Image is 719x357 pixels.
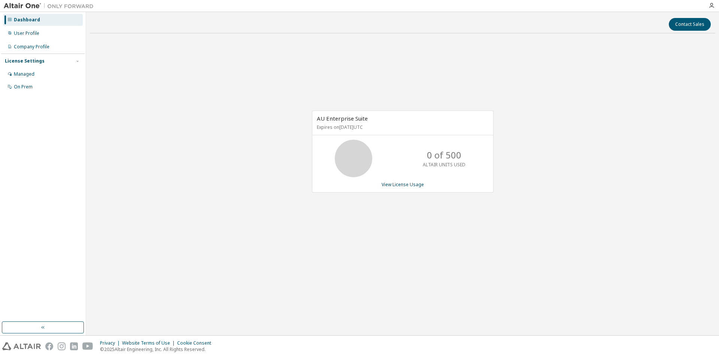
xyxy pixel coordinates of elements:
[82,342,93,350] img: youtube.svg
[100,346,216,353] p: © 2025 Altair Engineering, Inc. All Rights Reserved.
[100,340,122,346] div: Privacy
[317,115,368,122] span: AU Enterprise Suite
[4,2,97,10] img: Altair One
[5,58,45,64] div: License Settings
[14,30,39,36] div: User Profile
[382,181,424,188] a: View License Usage
[14,44,49,50] div: Company Profile
[14,84,33,90] div: On Prem
[427,149,461,161] p: 0 of 500
[14,71,34,77] div: Managed
[423,161,465,168] p: ALTAIR UNITS USED
[177,340,216,346] div: Cookie Consent
[317,124,487,130] p: Expires on [DATE] UTC
[14,17,40,23] div: Dashboard
[2,342,41,350] img: altair_logo.svg
[669,18,711,31] button: Contact Sales
[122,340,177,346] div: Website Terms of Use
[45,342,53,350] img: facebook.svg
[58,342,66,350] img: instagram.svg
[70,342,78,350] img: linkedin.svg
